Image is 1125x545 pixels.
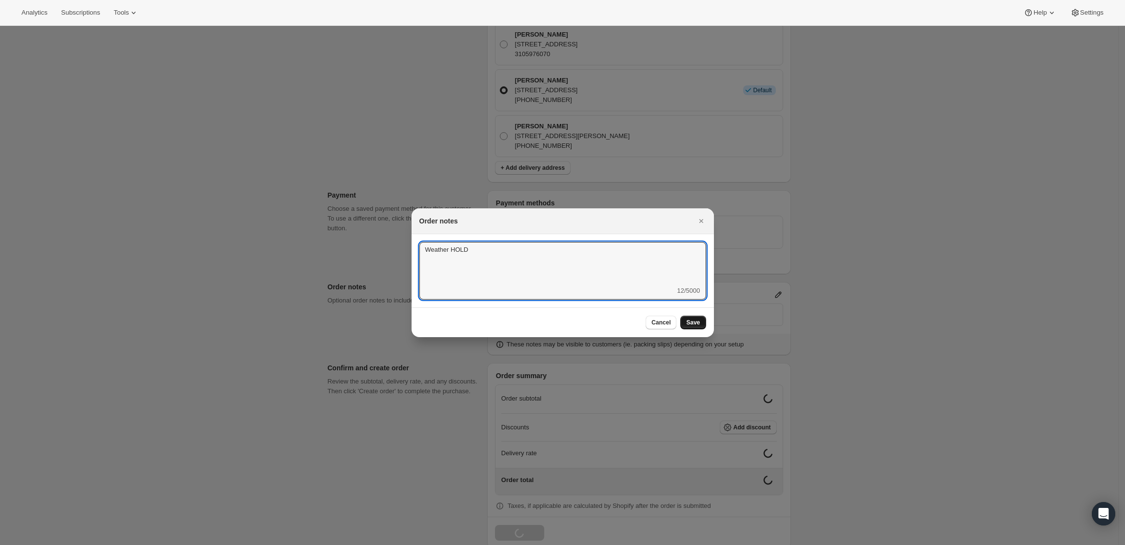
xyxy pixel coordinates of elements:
button: Help [1018,6,1062,20]
button: Close [694,214,708,228]
div: Open Intercom Messenger [1092,502,1115,525]
span: Settings [1080,9,1104,17]
span: Tools [114,9,129,17]
span: Save [686,319,700,326]
span: Subscriptions [61,9,100,17]
span: Analytics [21,9,47,17]
span: Cancel [651,319,671,326]
span: Help [1033,9,1046,17]
h2: Order notes [419,216,458,226]
button: Tools [108,6,144,20]
button: Settings [1065,6,1109,20]
button: Cancel [646,316,676,329]
textarea: Weather HOLD [419,242,706,286]
button: Subscriptions [55,6,106,20]
button: Analytics [16,6,53,20]
button: Save [680,316,706,329]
